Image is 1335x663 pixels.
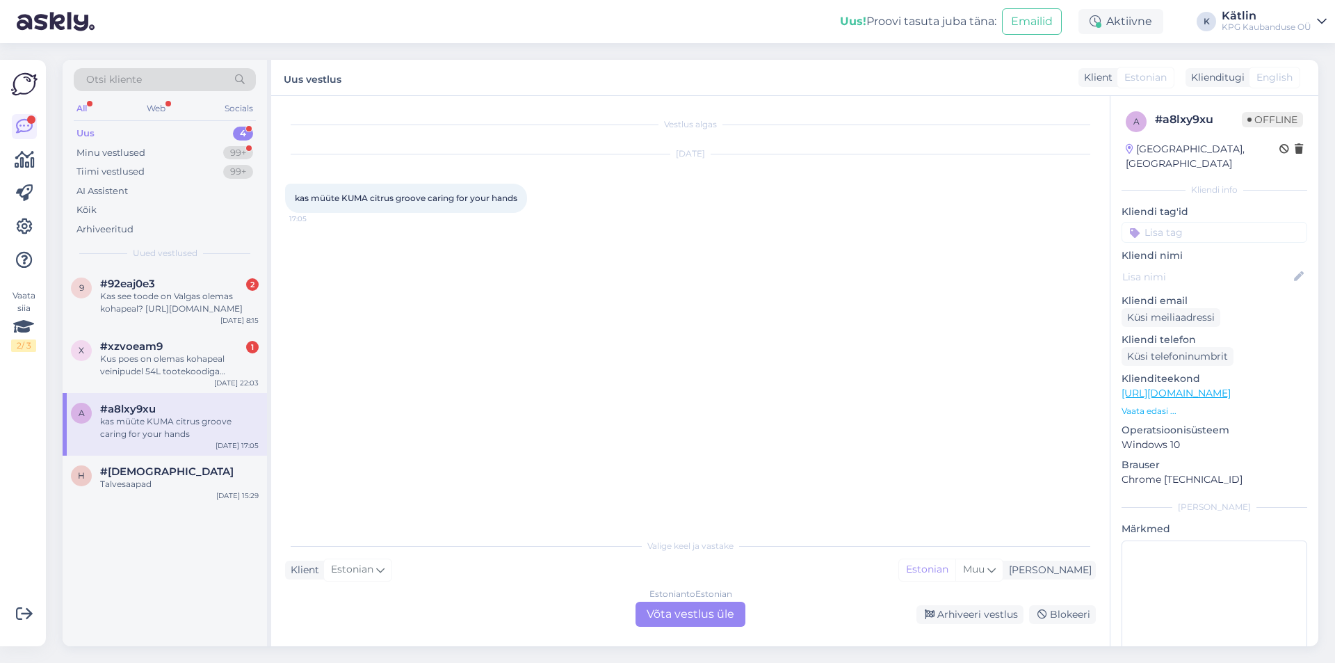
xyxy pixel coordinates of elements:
div: 2 / 3 [11,340,36,352]
span: #a8lxy9xu [100,403,156,415]
div: Klient [1078,70,1112,85]
div: [DATE] 17:05 [216,440,259,451]
div: 99+ [223,165,253,179]
div: Tiimi vestlused [76,165,145,179]
div: [DATE] 22:03 [214,378,259,388]
span: #92eaj0e3 [100,278,155,290]
div: [DATE] 15:29 [216,490,259,501]
div: Arhiveeri vestlus [916,605,1023,624]
span: a [1133,116,1140,127]
span: x [79,345,84,356]
img: Askly Logo [11,71,38,97]
div: [DATE] [285,147,1096,160]
p: Klienditeekond [1122,372,1307,386]
a: KätlinKPG Kaubanduse OÜ [1222,10,1327,33]
span: Uued vestlused [133,247,197,259]
p: Chrome [TECHNICAL_ID] [1122,472,1307,487]
span: kas müüte KUMA citrus groove caring for your hands [295,193,517,203]
div: AI Assistent [76,184,128,198]
p: Kliendi nimi [1122,248,1307,263]
p: Kliendi telefon [1122,333,1307,347]
div: Kus poes on olemas kohapeal veinipudel 54L tootekoodiga CP00417? [100,353,259,378]
label: Uus vestlus [284,68,341,87]
div: 4 [233,127,253,141]
span: #xzvoeam9 [100,340,163,353]
div: Minu vestlused [76,146,145,160]
p: Windows 10 [1122,438,1307,452]
div: Klienditugi [1186,70,1245,85]
span: 17:05 [289,214,341,224]
div: Uus [76,127,95,141]
div: [PERSON_NAME] [1003,563,1092,577]
div: kas müüte KUMA citrus groove caring for your hands [100,415,259,440]
div: Web [144,99,168,118]
div: Valige keel ja vastake [285,540,1096,552]
button: Emailid [1002,8,1062,35]
div: [DATE] 8:15 [220,315,259,326]
div: Kas see toode on Valgas olemas kohapeal? [URL][DOMAIN_NAME] [100,290,259,315]
span: English [1256,70,1293,85]
div: Vestlus algas [285,118,1096,131]
div: [GEOGRAPHIC_DATA], [GEOGRAPHIC_DATA] [1126,142,1279,171]
span: Otsi kliente [86,72,142,87]
p: Märkmed [1122,522,1307,536]
div: Võta vestlus üle [636,602,745,627]
div: Kõik [76,203,97,217]
span: 9 [79,282,84,293]
a: [URL][DOMAIN_NAME] [1122,387,1231,399]
span: a [79,408,85,418]
div: 99+ [223,146,253,160]
div: Blokeeri [1029,605,1096,624]
div: Klient [285,563,319,577]
div: K [1197,12,1216,31]
span: Offline [1242,112,1303,127]
div: All [74,99,90,118]
div: Proovi tasuta juba täna: [840,13,996,30]
div: Küsi meiliaadressi [1122,308,1220,327]
p: Kliendi tag'id [1122,205,1307,219]
p: Vaata edasi ... [1122,405,1307,417]
span: #hzroamlu [100,465,234,478]
b: Uus! [840,15,866,28]
div: Arhiveeritud [76,223,133,237]
div: Aktiivne [1078,9,1163,34]
span: h [78,470,85,481]
div: Estonian to Estonian [649,588,732,600]
p: Brauser [1122,458,1307,472]
div: [PERSON_NAME] [1122,501,1307,513]
span: Estonian [1124,70,1167,85]
div: Talvesaapad [100,478,259,490]
div: 1 [246,341,259,353]
div: Küsi telefoninumbrit [1122,347,1233,366]
div: # a8lxy9xu [1155,111,1242,128]
input: Lisa tag [1122,222,1307,243]
div: Kliendi info [1122,184,1307,196]
div: Vaata siia [11,289,36,352]
p: Kliendi email [1122,294,1307,308]
div: Socials [222,99,256,118]
div: 2 [246,278,259,291]
span: Estonian [331,562,373,577]
div: Kätlin [1222,10,1311,22]
span: Muu [963,563,985,575]
div: Estonian [899,559,955,580]
p: Operatsioonisüsteem [1122,423,1307,438]
input: Lisa nimi [1122,269,1291,285]
div: KPG Kaubanduse OÜ [1222,22,1311,33]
